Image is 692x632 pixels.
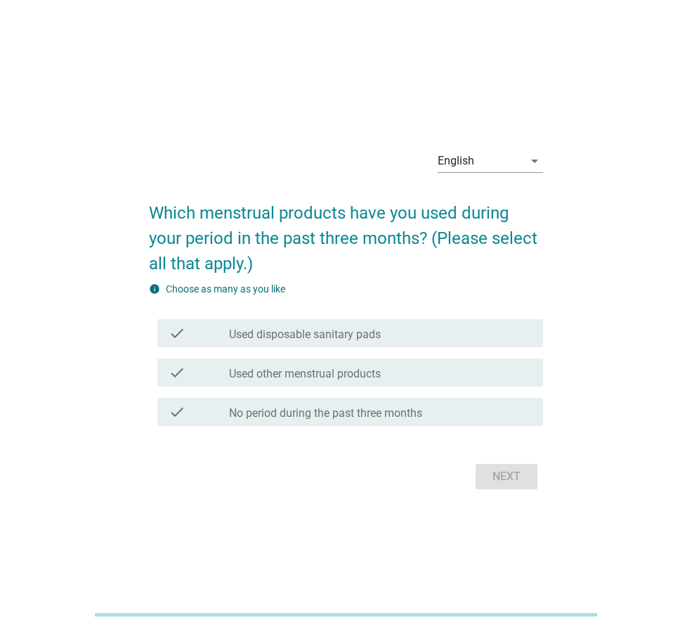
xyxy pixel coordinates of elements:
[169,364,185,381] i: check
[169,325,185,342] i: check
[149,283,160,295] i: info
[438,155,474,167] div: English
[229,367,381,381] label: Used other menstrual products
[166,283,285,295] label: Choose as many as you like
[149,186,543,276] h2: Which menstrual products have you used during your period in the past three months? (Please selec...
[169,404,185,420] i: check
[229,328,381,342] label: Used disposable sanitary pads
[229,406,422,420] label: No period during the past three months
[526,153,543,169] i: arrow_drop_down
